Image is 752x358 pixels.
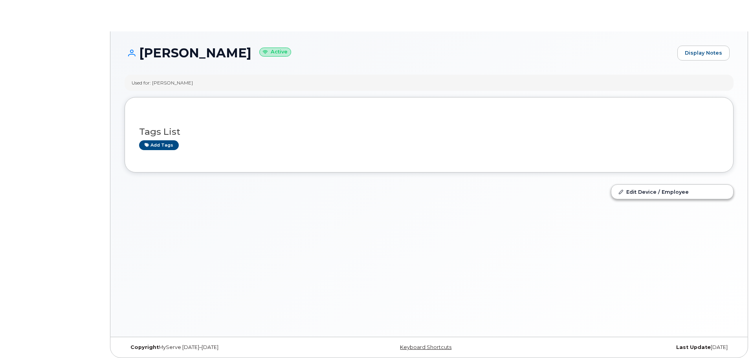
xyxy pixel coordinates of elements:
small: Active [259,48,291,57]
h3: Tags List [139,127,719,137]
a: Keyboard Shortcuts [400,344,451,350]
h1: [PERSON_NAME] [125,46,673,60]
div: [DATE] [530,344,734,351]
a: Edit Device / Employee [611,185,733,199]
strong: Last Update [676,344,711,350]
a: Display Notes [677,46,730,61]
a: Add tags [139,140,179,150]
div: MyServe [DATE]–[DATE] [125,344,328,351]
div: Used for: [PERSON_NAME] [132,79,193,86]
strong: Copyright [130,344,159,350]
